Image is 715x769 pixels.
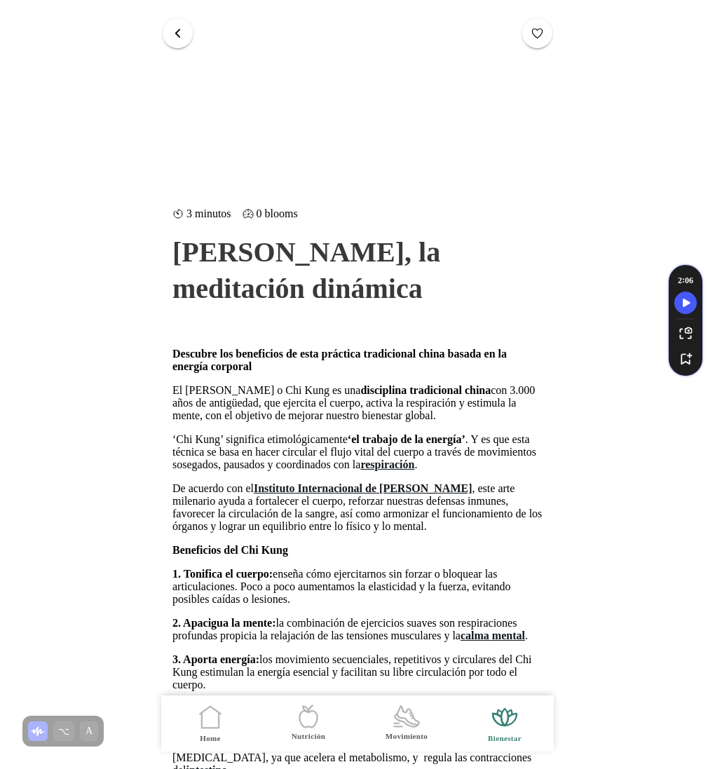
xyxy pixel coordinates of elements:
p: De acuerdo con el , este arte milenario ayuda a fortalecer el cuerpo, reforzar nuestras defensas ... [172,482,543,533]
p: los movimiento secuenciales, repetitivos y circulares del Chi Kung estimulan la energía esencial ... [172,653,543,691]
a: respiración [360,458,414,470]
ion-label: Home [200,733,221,744]
strong: disciplina tradicional china [360,384,491,396]
a: Instituto Internacional de [PERSON_NAME] [254,482,472,494]
p: El [PERSON_NAME] o Chi Kung es una con 3.000 años de antigüedad, que ejercita el cuerpo, activa l... [172,384,543,422]
strong: 2. Apacigua la mente: [172,617,276,629]
ion-label: 3 minutos [172,207,231,220]
h1: [PERSON_NAME], la meditación dinámica [172,234,543,307]
ion-label: Nutrición [292,731,325,742]
strong: Descubre los beneficios de esta práctica tradicional china basada en la energía corporal [172,348,507,372]
strong: Beneficios del Chi Kung [172,544,288,556]
ion-label: Movimiento [386,731,428,742]
p: ‘Chi Kung’ significa etimológicamente . Y es que esta técnica se basa en hacer circular el flujo ... [172,433,543,471]
ion-label: 0 blooms [243,207,298,220]
p: enseña cómo ejercitarnos sin forzar o bloquear las articulaciones. Poco a poco aumentamos la elas... [172,568,543,606]
strong: 1. Tonifica el cuerpo: [172,568,273,580]
strong: 3. Aporta energía: [172,653,259,665]
ion-label: Bienestar [488,733,522,744]
a: calma mental [461,630,525,641]
p: la combinación de ejercicios suaves son respiraciones profundas propicia la relajación de las ten... [172,617,543,642]
strong: ‘el trabajo de la energía’ [348,433,465,445]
